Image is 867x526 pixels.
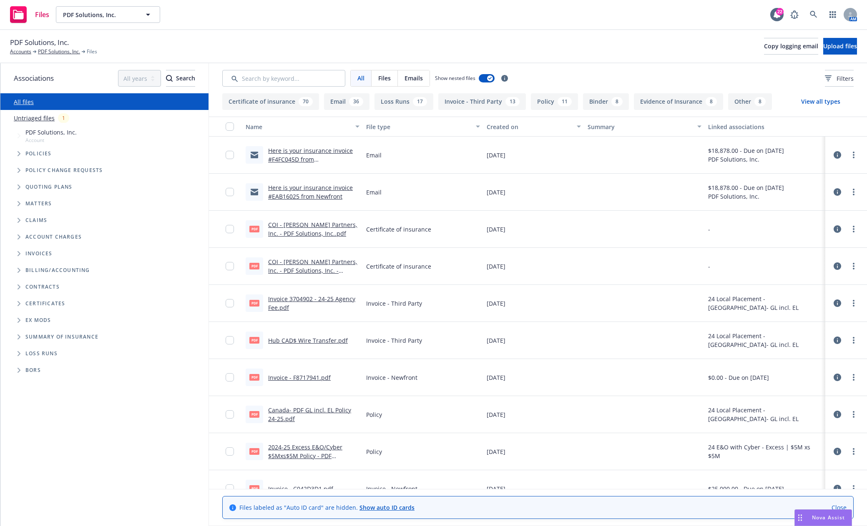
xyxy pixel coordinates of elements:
[25,137,77,144] span: Account
[786,6,803,23] a: Report a Bug
[10,48,31,55] a: Accounts
[226,299,234,307] input: Toggle Row Selected
[56,6,160,23] button: PDF Solutions, Inc.
[299,97,313,106] div: 70
[832,503,847,512] a: Close
[794,509,852,526] button: Nova Assist
[222,93,319,110] button: Certificate of insurance
[438,93,526,110] button: Invoice - Third Party
[405,74,423,82] span: Emails
[226,336,234,344] input: Toggle Row Selected
[249,448,259,454] span: pdf
[706,97,717,106] div: 8
[268,374,331,381] a: Invoice - F8717941.pdf
[825,74,854,83] span: Filters
[487,336,505,345] span: [DATE]
[349,97,363,106] div: 36
[708,406,822,423] div: 24 Local Placement - [GEOGRAPHIC_DATA]- GL incl. EL
[14,98,34,106] a: All files
[849,446,859,456] a: more
[268,337,348,344] a: Hub CAD$ Wire Transfer.pdf
[249,263,259,269] span: pdf
[249,300,259,306] span: pdf
[226,151,234,159] input: Toggle Row Selected
[788,93,854,110] button: View all types
[25,151,52,156] span: Policies
[25,234,82,239] span: Account charges
[483,117,584,137] button: Created on
[25,334,98,339] span: Summary of insurance
[487,484,505,493] span: [DATE]
[25,251,53,256] span: Invoices
[25,218,47,223] span: Claims
[268,221,357,237] a: COI - [PERSON_NAME] Partners, Inc. - PDF Solutions, Inc..pdf
[487,410,505,419] span: [DATE]
[0,262,209,379] div: Folder Tree Example
[487,262,505,271] span: [DATE]
[357,74,364,82] span: All
[776,8,784,15] div: 22
[25,268,90,273] span: Billing/Accounting
[795,510,805,526] div: Drag to move
[249,226,259,232] span: pdf
[222,70,345,87] input: Search by keyword...
[849,298,859,308] a: more
[226,410,234,419] input: Toggle Row Selected
[249,374,259,380] span: pdf
[825,70,854,87] button: Filters
[0,126,209,262] div: Tree Example
[87,48,97,55] span: Files
[708,294,822,312] div: 24 Local Placement - [GEOGRAPHIC_DATA]- GL incl. EL
[25,128,77,137] span: PDF Solutions, Inc.
[708,225,710,234] div: -
[849,335,859,345] a: more
[849,261,859,271] a: more
[366,225,431,234] span: Certificate of insurance
[805,6,822,23] a: Search
[25,318,51,323] span: Ex Mods
[239,503,415,512] span: Files labeled as "Auto ID card" are hidden.
[366,262,431,271] span: Certificate of insurance
[708,183,784,192] div: $18,878.00 - Due on [DATE]
[708,146,784,155] div: $18,878.00 - Due on [DATE]
[823,38,857,55] button: Upload files
[268,258,357,283] a: COI - [PERSON_NAME] Partners, Inc. - PDF Solutions, Inc. - fillable.pdf
[413,97,427,106] div: 17
[849,409,859,419] a: more
[249,337,259,343] span: pdf
[823,42,857,50] span: Upload files
[226,484,234,493] input: Toggle Row Selected
[25,201,52,206] span: Matters
[588,122,692,131] div: Summary
[728,93,772,110] button: Other
[166,70,195,86] div: Search
[366,151,382,160] span: Email
[25,301,65,306] span: Certificates
[226,373,234,381] input: Toggle Row Selected
[531,93,578,110] button: Policy
[14,73,54,84] span: Associations
[705,117,825,137] button: Linked associations
[249,485,259,491] span: pdf
[14,114,55,122] a: Untriaged files
[366,447,382,456] span: Policy
[487,373,505,382] span: [DATE]
[487,299,505,308] span: [DATE]
[708,332,822,349] div: 24 Local Placement - [GEOGRAPHIC_DATA]- GL incl. EL
[584,117,705,137] button: Summary
[366,336,422,345] span: Invoice - Third Party
[487,122,571,131] div: Created on
[764,42,818,50] span: Copy logging email
[242,117,363,137] button: Name
[226,122,234,131] input: Select all
[10,37,69,48] span: PDF Solutions, Inc.
[25,368,41,373] span: BORs
[25,184,73,189] span: Quoting plans
[708,122,822,131] div: Linked associations
[268,184,353,200] a: Here is your insurance invoice #EAB16025 from Newfront
[487,447,505,456] span: [DATE]
[226,262,234,270] input: Toggle Row Selected
[166,70,195,87] button: SearchSearch
[487,151,505,160] span: [DATE]
[268,295,355,312] a: Invoice 3704902 - 24-25 Agency Fee.pdf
